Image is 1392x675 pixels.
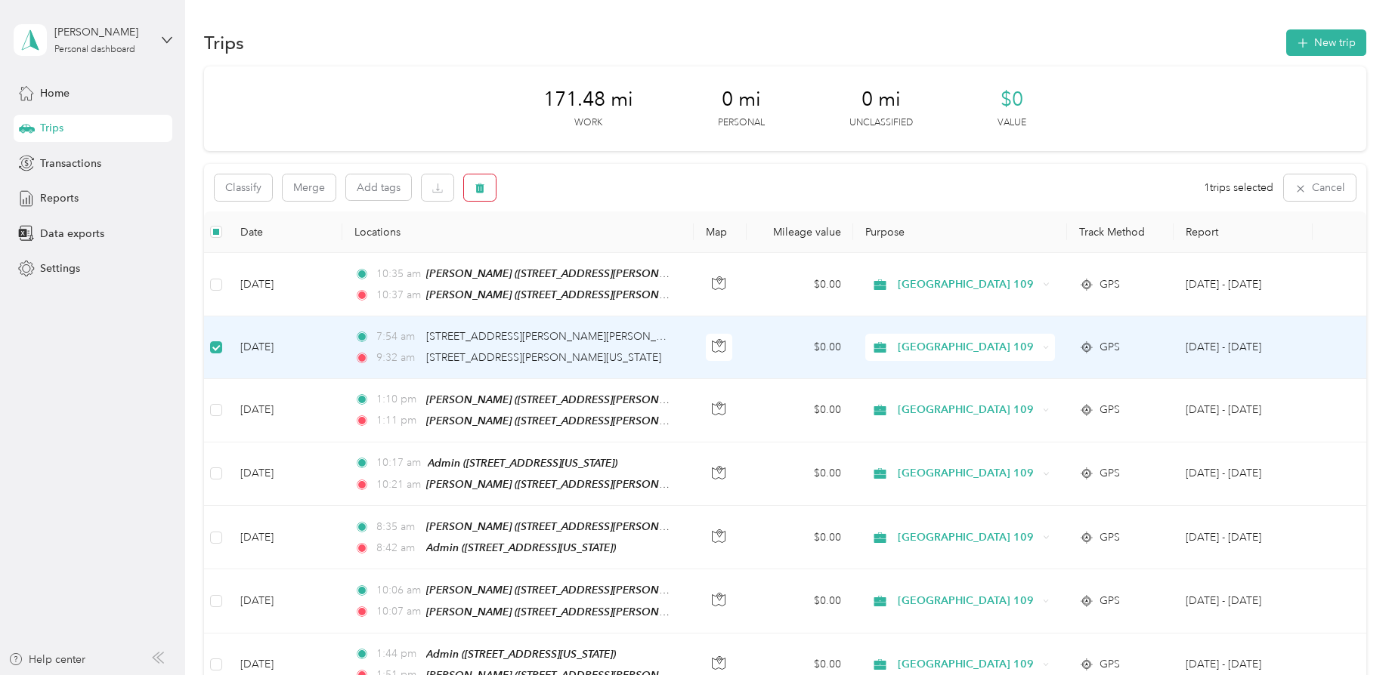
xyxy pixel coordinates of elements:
span: [STREET_ADDRESS][PERSON_NAME][US_STATE] [426,351,661,364]
span: [GEOGRAPHIC_DATA] 109 [898,593,1038,609]
span: Data exports [40,226,104,242]
p: Unclassified [849,116,913,130]
td: $0.00 [747,379,853,442]
button: Classify [215,174,272,201]
span: [STREET_ADDRESS][PERSON_NAME][PERSON_NAME] [426,330,690,343]
span: Reports [40,190,79,206]
span: 10:17 am [376,455,421,471]
h1: Trips [204,35,244,51]
td: $0.00 [747,316,853,378]
span: [GEOGRAPHIC_DATA] 109 [898,402,1038,418]
span: [PERSON_NAME] ([STREET_ADDRESS][PERSON_NAME][US_STATE]) [426,288,754,301]
p: Personal [718,116,765,130]
span: 7:54 am [376,328,419,345]
td: Sep 22 - 28, 2025 [1174,506,1313,569]
td: $0.00 [747,569,853,633]
td: Sep 22 - 28, 2025 [1174,253,1313,316]
span: 1:10 pm [376,391,419,408]
td: [DATE] [228,569,342,633]
span: GPS [1100,656,1120,673]
span: Trips [40,120,63,136]
th: Track Method [1067,211,1174,253]
th: Map [694,211,747,253]
span: [PERSON_NAME] ([STREET_ADDRESS][PERSON_NAME][US_STATE]) [426,478,754,491]
span: GPS [1100,529,1120,546]
span: GPS [1100,465,1120,482]
span: [PERSON_NAME] ([STREET_ADDRESS][PERSON_NAME][US_STATE]) [426,520,754,533]
span: $0 [1001,88,1023,112]
span: 10:37 am [376,287,419,304]
span: GPS [1100,402,1120,418]
span: 8:42 am [376,540,419,556]
span: GPS [1100,276,1120,293]
td: [DATE] [228,316,342,378]
button: New trip [1286,29,1366,56]
span: 171.48 mi [543,88,633,112]
span: Transactions [40,156,101,171]
span: [PERSON_NAME] ([STREET_ADDRESS][PERSON_NAME][US_STATE]) [426,393,754,406]
span: 9:32 am [376,350,419,366]
td: [DATE] [228,442,342,506]
td: $0.00 [747,253,853,316]
span: Settings [40,260,80,276]
span: 8:35 am [376,519,419,535]
td: $0.00 [747,506,853,569]
td: [DATE] [228,379,342,442]
p: Work [574,116,602,130]
span: 10:07 am [376,603,419,620]
span: 1:11 pm [376,412,419,429]
span: Admin ([STREET_ADDRESS][US_STATE]) [428,457,617,469]
button: Help center [8,652,85,667]
span: Home [40,85,70,101]
th: Date [228,211,342,253]
div: Personal dashboard [54,45,135,54]
button: Cancel [1284,174,1356,201]
th: Locations [342,211,693,253]
span: GPS [1100,339,1120,356]
span: 10:06 am [376,582,419,599]
button: Merge [283,174,336,201]
span: 0 mi [722,88,761,112]
span: Admin ([STREET_ADDRESS][US_STATE]) [426,541,616,553]
button: Add tags [346,174,411,200]
span: 10:21 am [376,476,419,493]
th: Purpose [853,211,1067,253]
span: [GEOGRAPHIC_DATA] 109 [898,339,1038,356]
td: [DATE] [228,506,342,569]
div: [PERSON_NAME] [54,24,149,40]
span: [PERSON_NAME] ([STREET_ADDRESS][PERSON_NAME][US_STATE]) [426,267,754,280]
td: Sep 22 - 28, 2025 [1174,442,1313,506]
span: 1 trips selected [1204,180,1273,196]
span: [PERSON_NAME] ([STREET_ADDRESS][PERSON_NAME][US_STATE]) [426,584,754,596]
td: [DATE] [228,253,342,316]
iframe: Everlance-gr Chat Button Frame [1307,590,1392,675]
span: 1:44 pm [376,646,419,662]
span: [GEOGRAPHIC_DATA] 109 [898,529,1038,546]
span: [GEOGRAPHIC_DATA] 109 [898,276,1038,293]
th: Report [1174,211,1313,253]
td: Sep 22 - 28, 2025 [1174,379,1313,442]
span: [PERSON_NAME] ([STREET_ADDRESS][PERSON_NAME][US_STATE]) [426,415,754,427]
span: [GEOGRAPHIC_DATA] 109 [898,465,1038,482]
p: Value [998,116,1026,130]
span: GPS [1100,593,1120,609]
span: Admin ([STREET_ADDRESS][US_STATE]) [426,648,616,660]
td: $0.00 [747,442,853,506]
span: [PERSON_NAME] ([STREET_ADDRESS][PERSON_NAME][US_STATE]) [426,606,754,618]
td: Sep 22 - 28, 2025 [1174,569,1313,633]
span: [GEOGRAPHIC_DATA] 109 [898,656,1038,673]
span: 10:35 am [376,266,419,282]
td: Sep 22 - 28, 2025 [1174,316,1313,378]
th: Mileage value [747,211,853,253]
span: 0 mi [861,88,901,112]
